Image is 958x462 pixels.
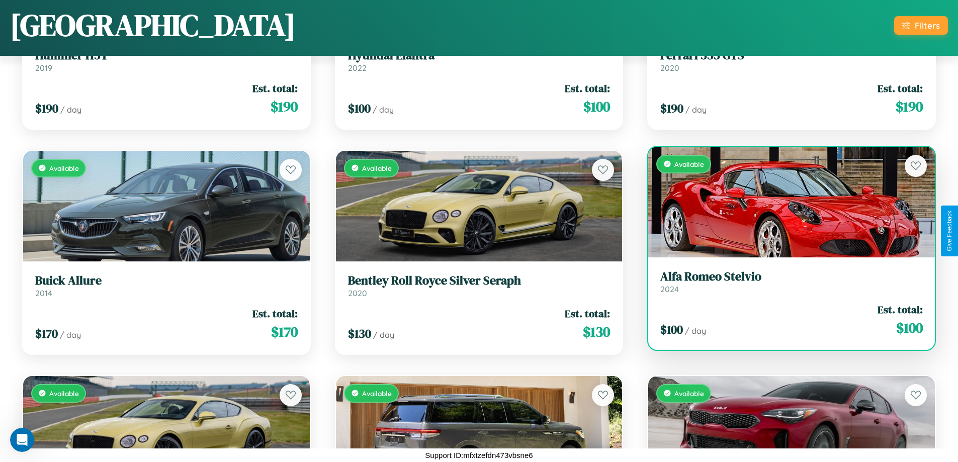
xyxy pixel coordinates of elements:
[35,273,298,288] h3: Buick Allure
[674,389,704,398] span: Available
[660,284,679,294] span: 2024
[348,325,371,342] span: $ 130
[35,288,52,298] span: 2014
[10,5,296,46] h1: [GEOGRAPHIC_DATA]
[425,448,533,462] p: Support ID: mfxtzefdn473vbsne6
[348,63,367,73] span: 2022
[348,273,611,298] a: Bentley Roll Royce Silver Seraph2020
[896,318,923,338] span: $ 100
[565,81,610,96] span: Est. total:
[878,302,923,317] span: Est. total:
[660,269,923,284] h3: Alfa Romeo Stelvio
[348,288,367,298] span: 2020
[252,81,298,96] span: Est. total:
[271,97,298,117] span: $ 190
[348,273,611,288] h3: Bentley Roll Royce Silver Seraph
[583,97,610,117] span: $ 100
[896,97,923,117] span: $ 190
[60,330,81,340] span: / day
[660,321,683,338] span: $ 100
[660,48,923,63] h3: Ferrari 355 GTS
[660,48,923,73] a: Ferrari 355 GTS2020
[35,273,298,298] a: Buick Allure2014
[35,325,58,342] span: $ 170
[674,160,704,168] span: Available
[348,48,611,73] a: Hyundai Elantra2022
[49,164,79,172] span: Available
[373,330,394,340] span: / day
[35,63,52,73] span: 2019
[660,63,679,73] span: 2020
[660,100,683,117] span: $ 190
[348,48,611,63] h3: Hyundai Elantra
[660,269,923,294] a: Alfa Romeo Stelvio2024
[362,164,392,172] span: Available
[894,16,948,35] button: Filters
[49,389,79,398] span: Available
[878,81,923,96] span: Est. total:
[348,100,371,117] span: $ 100
[60,105,81,115] span: / day
[271,322,298,342] span: $ 170
[10,428,34,452] iframe: Intercom live chat
[685,105,707,115] span: / day
[373,105,394,115] span: / day
[946,211,953,251] div: Give Feedback
[252,306,298,321] span: Est. total:
[35,100,58,117] span: $ 190
[35,48,298,63] h3: Hummer H3T
[583,322,610,342] span: $ 130
[35,48,298,73] a: Hummer H3T2019
[915,20,940,31] div: Filters
[362,389,392,398] span: Available
[565,306,610,321] span: Est. total:
[685,326,706,336] span: / day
